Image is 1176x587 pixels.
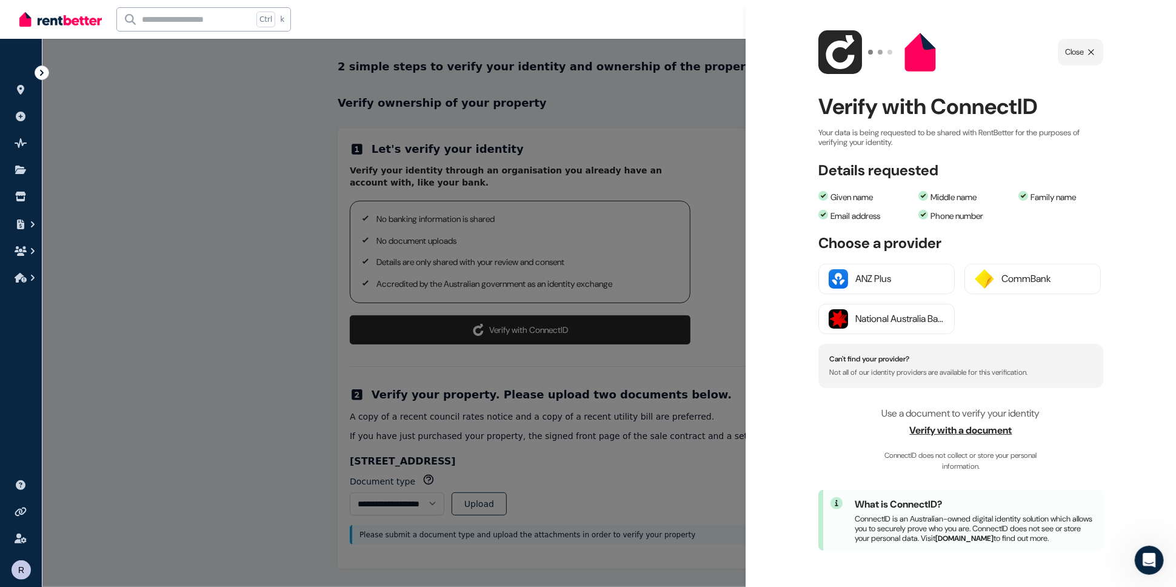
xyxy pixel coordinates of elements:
div: ANZ Plus [855,272,944,286]
img: re.mailbox15@gmail.com [12,560,31,580]
iframe: Intercom live chat [1135,546,1164,575]
button: CommBank [964,264,1101,294]
img: RP logo [898,30,942,74]
span: Verify with a document [818,423,1103,438]
span: 😐 [10,501,21,513]
span: ConnectID does not collect or store your personal information. [870,450,1052,472]
li: Phone number [918,210,1012,223]
p: Your data is being requested to be shared with RentBetter for the purposes of verifying your iden... [818,128,1103,147]
h3: Details requested [818,162,938,179]
span: 😃 [20,501,30,513]
li: Middle name [918,191,1012,204]
h4: Can't find your provider? [829,355,1092,363]
p: ConnectID is an Australian-owned digital identity solution which allows you to securely prove who... [855,514,1096,543]
span: smiley reaction [20,501,30,513]
li: Family name [1018,191,1112,204]
button: National Australia Bank [818,304,955,334]
button: ANZ Plus [818,264,955,294]
h2: What is ConnectID? [855,497,1096,512]
span: neutral face reaction [10,501,21,513]
h3: Choose a provider [818,235,1103,252]
div: National Australia Bank [855,312,944,326]
p: Not all of our identity providers are available for this verification. [829,368,1092,377]
li: Given name [818,191,912,204]
span: Close [1065,46,1084,58]
li: Email address [818,210,912,223]
img: RentBetter [19,10,102,29]
button: Collapse window [364,5,387,28]
h2: Verify with ConnectID [818,90,1103,123]
button: Close popup [1058,39,1103,65]
span: k [280,15,284,24]
div: CommBank [1001,272,1091,286]
button: go back [8,5,31,28]
div: Close [387,5,409,27]
span: Ctrl [256,12,275,27]
a: [DOMAIN_NAME] [935,534,994,543]
span: Use a document to verify your identity [882,407,1040,420]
